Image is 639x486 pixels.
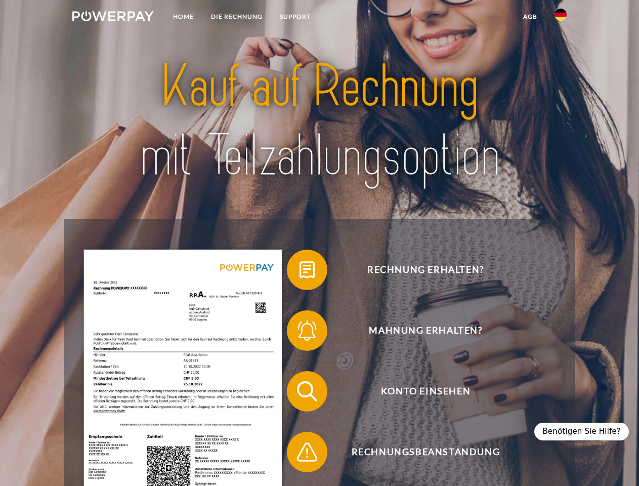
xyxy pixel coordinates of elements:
img: qb_warning.svg [294,439,320,465]
button: Mahnung erhalten? [287,310,550,351]
span: Rechnung erhalten? [302,250,549,290]
span: Mahnung erhalten? [302,310,549,351]
img: qb_bell.svg [294,318,320,343]
img: title-powerpay_de.svg [97,49,542,194]
a: agb [515,8,546,26]
div: Benötigen Sie Hilfe? [534,423,629,440]
a: Home [164,8,202,26]
span: Konto einsehen [302,371,549,412]
a: SUPPORT [271,8,319,26]
img: qb_search.svg [294,379,320,404]
button: Konto einsehen [287,371,550,412]
button: Rechnung erhalten? [287,250,550,290]
img: logo-powerpay-white.svg [72,11,154,21]
span: Rechnungsbeanstandung [302,432,549,472]
button: Rechnungsbeanstandung [287,432,550,472]
a: DIE RECHNUNG [202,8,271,26]
img: de [555,9,567,21]
img: qb_bill.svg [294,257,320,282]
